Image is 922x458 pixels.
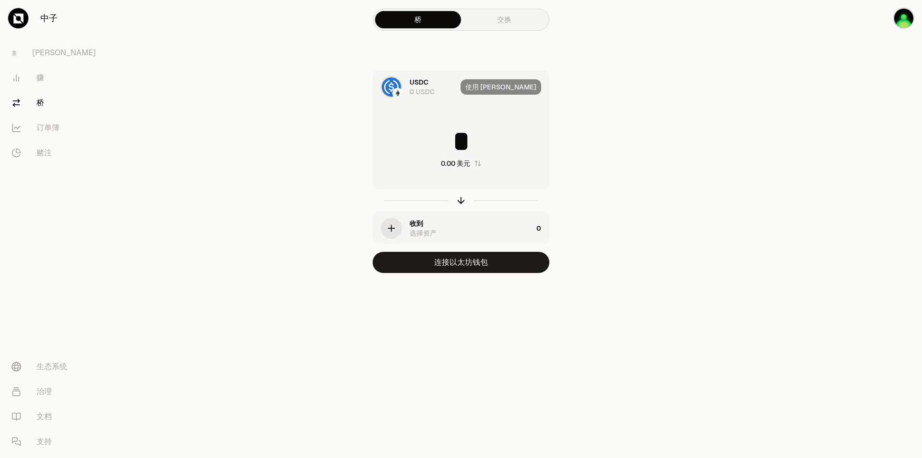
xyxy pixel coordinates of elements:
[4,140,104,165] a: 赌注
[36,436,52,446] font: 支持
[893,8,914,29] img: 徐
[4,90,104,115] a: 桥
[36,361,67,371] font: 生态系统
[393,89,402,98] img: 以太坊标志
[36,73,44,83] font: 赚
[410,219,423,228] font: 收到
[497,15,511,24] font: 交换
[410,78,428,87] font: USDC
[40,12,58,24] font: 中子
[4,429,104,454] a: 支持
[4,354,104,379] a: 生态系统
[4,65,104,90] a: 赚
[32,48,96,58] font: [PERSON_NAME]
[373,212,549,245] button: 收到选择资产0
[4,40,104,65] a: [PERSON_NAME]
[36,148,52,158] font: 赌注
[536,224,541,233] font: 0
[373,212,533,245] div: 收到选择资产
[4,115,104,140] a: 订单簿
[434,257,488,267] font: 连接以太坊钱包
[4,404,104,429] a: 文档
[4,379,104,404] a: 治理
[410,87,435,96] font: 0 USDC
[373,71,457,103] div: USDC 徽标以太坊标志USDC0 USDC
[373,252,549,273] button: 连接以太坊钱包
[382,77,401,97] img: USDC 徽标
[36,123,60,133] font: 订单簿
[36,98,44,108] font: 桥
[36,386,52,396] font: 治理
[441,159,482,168] button: 0.00 美元
[441,159,470,168] font: 0.00 美元
[414,15,422,24] font: 桥
[36,411,52,421] font: 文档
[410,229,437,237] font: 选择资产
